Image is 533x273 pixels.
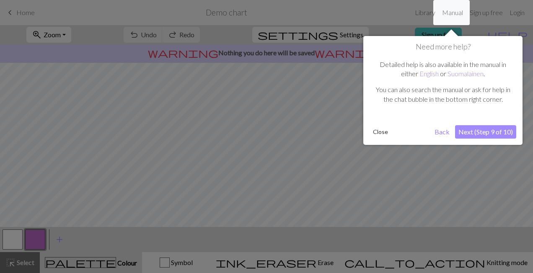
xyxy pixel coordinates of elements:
[363,36,523,145] div: Need more help?
[374,85,512,104] p: You can also search the manual or ask for help in the chat bubble in the bottom right corner.
[448,70,484,77] a: Suomalainen
[370,126,391,138] button: Close
[431,125,453,139] button: Back
[455,125,516,139] button: Next (Step 9 of 10)
[370,42,516,52] h1: Need more help?
[419,70,439,77] a: English
[374,60,512,79] p: Detailed help is also available in the manual in either or .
